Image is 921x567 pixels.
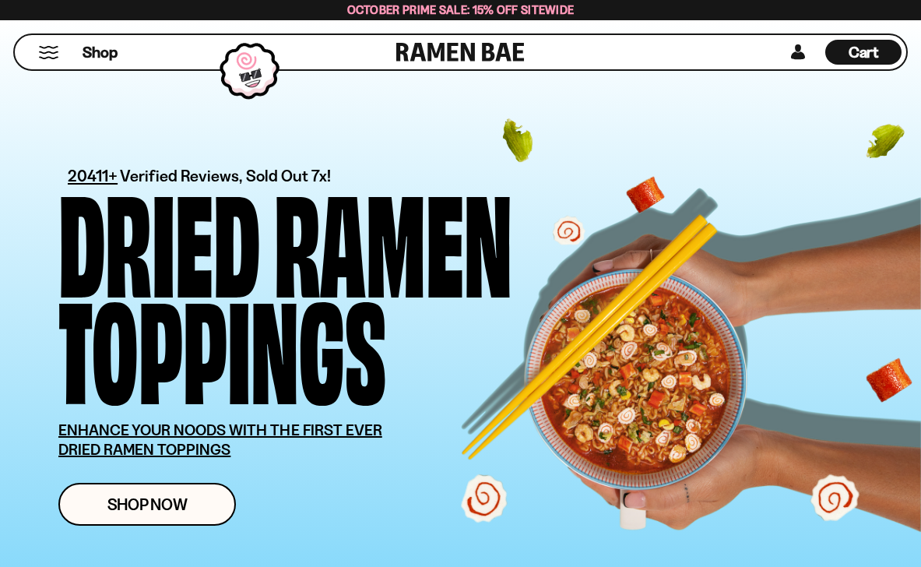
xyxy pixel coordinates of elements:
div: Ramen [274,184,512,291]
u: ENHANCE YOUR NOODS WITH THE FIRST EVER DRIED RAMEN TOPPINGS [58,421,382,459]
span: Shop Now [107,496,188,512]
span: October Prime Sale: 15% off Sitewide [347,2,575,17]
span: Cart [849,43,879,62]
span: Shop [83,42,118,63]
div: Dried [58,184,260,291]
div: Toppings [58,291,386,397]
a: Shop Now [58,483,236,526]
button: Mobile Menu Trigger [38,46,59,59]
div: Cart [825,35,902,69]
a: Shop [83,40,118,65]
